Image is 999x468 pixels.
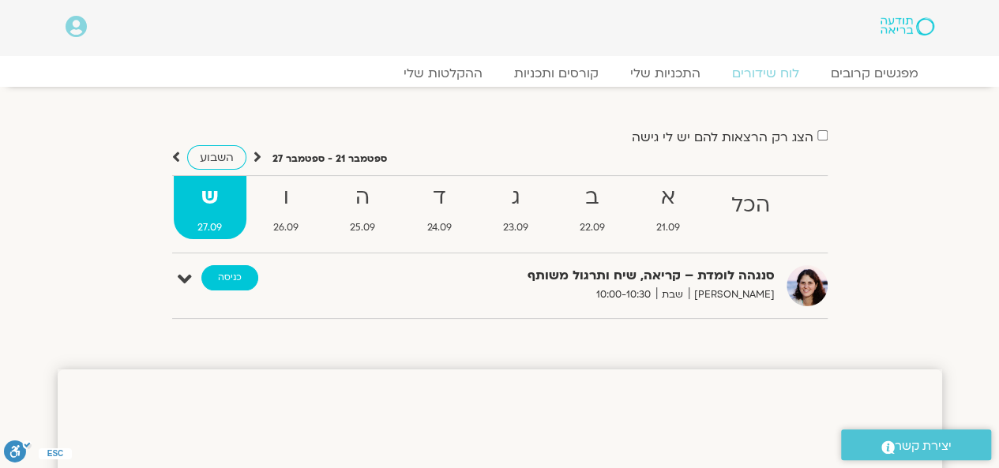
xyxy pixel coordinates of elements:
[555,219,629,236] span: 22.09
[498,66,614,81] a: קורסים ותכניות
[200,150,234,165] span: השבוע
[174,176,246,239] a: ש27.09
[555,176,629,239] a: ב22.09
[591,286,656,303] span: 10:00-10:30
[689,286,775,303] span: [PERSON_NAME]
[174,219,246,236] span: 27.09
[388,66,498,81] a: ההקלטות שלי
[326,219,400,236] span: 25.09
[632,176,704,239] a: א21.09
[403,180,475,215] strong: ד
[272,151,387,167] p: ספטמבר 21 - ספטמבר 27
[250,219,323,236] span: 26.09
[614,66,716,81] a: התכניות שלי
[66,66,934,81] nav: Menu
[187,145,246,170] a: השבוע
[707,176,794,239] a: הכל
[250,176,323,239] a: ו26.09
[632,130,813,144] label: הצג רק הרצאות להם יש לי גישה
[716,66,815,81] a: לוח שידורים
[326,180,400,215] strong: ה
[326,176,400,239] a: ה25.09
[250,180,323,215] strong: ו
[388,265,775,286] strong: סנגהה לומדת – קריאה, שיח ותרגול משותף
[403,176,475,239] a: ד24.09
[201,265,258,290] a: כניסה
[479,176,552,239] a: ג23.09
[403,219,475,236] span: 24.09
[174,180,246,215] strong: ש
[815,66,934,81] a: מפגשים קרובים
[895,436,952,457] span: יצירת קשר
[479,180,552,215] strong: ג
[707,188,794,223] strong: הכל
[656,286,689,303] span: שבת
[632,219,704,236] span: 21.09
[555,180,629,215] strong: ב
[841,429,991,460] a: יצירת קשר
[632,180,704,215] strong: א
[479,219,552,236] span: 23.09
